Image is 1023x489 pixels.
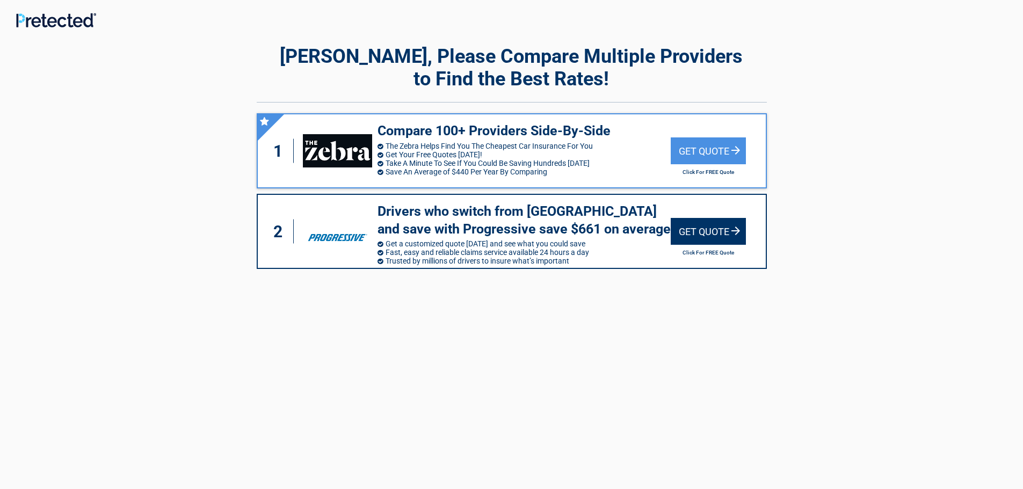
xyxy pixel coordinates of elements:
[303,215,372,248] img: progressive's logo
[671,250,746,256] h2: Click For FREE Quote
[378,150,671,159] li: Get Your Free Quotes [DATE]!
[378,257,671,265] li: Trusted by millions of drivers to insure what’s important
[671,137,746,164] div: Get Quote
[269,139,294,163] div: 1
[257,45,767,90] h2: [PERSON_NAME], Please Compare Multiple Providers to Find the Best Rates!
[671,218,746,245] div: Get Quote
[378,159,671,167] li: Take A Minute To See If You Could Be Saving Hundreds [DATE]
[378,142,671,150] li: The Zebra Helps Find You The Cheapest Car Insurance For You
[671,169,746,175] h2: Click For FREE Quote
[378,167,671,176] li: Save An Average of $440 Per Year By Comparing
[16,13,96,27] img: Main Logo
[269,220,294,244] div: 2
[378,203,671,238] h3: Drivers who switch from [GEOGRAPHIC_DATA] and save with Progressive save $661 on average
[378,122,671,140] h3: Compare 100+ Providers Side-By-Side
[303,134,372,167] img: thezebra's logo
[378,248,671,257] li: Fast, easy and reliable claims service available 24 hours a day
[378,239,671,248] li: Get a customized quote [DATE] and see what you could save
